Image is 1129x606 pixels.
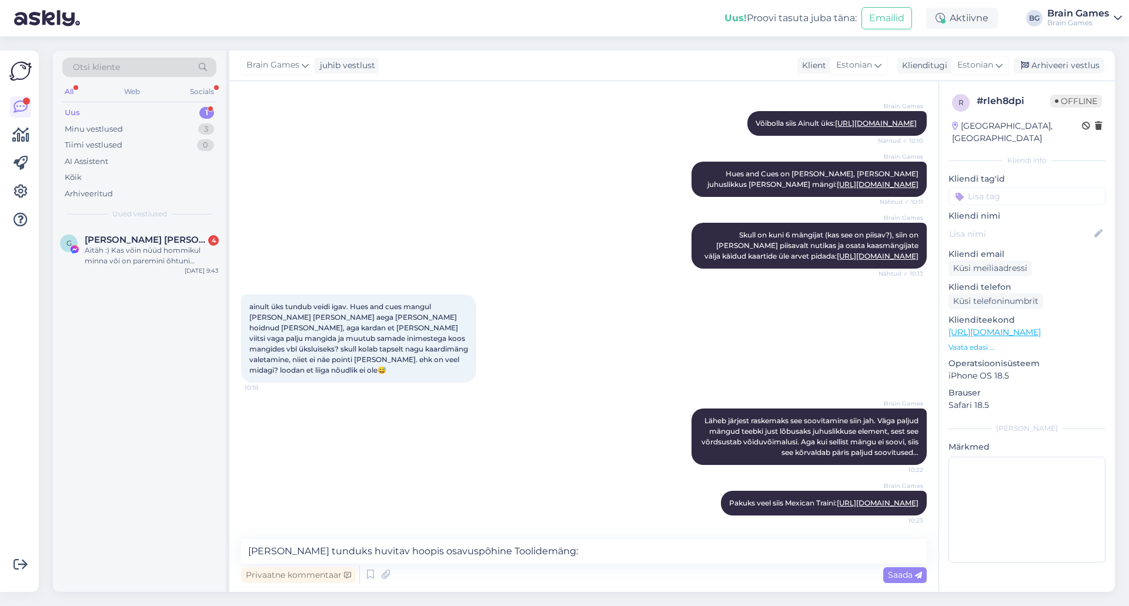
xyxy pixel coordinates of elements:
[1014,58,1104,73] div: Arhiveeri vestlus
[1050,95,1102,108] span: Offline
[1047,9,1109,18] div: Brain Games
[879,516,923,525] span: 10:23
[948,260,1032,276] div: Küsi meiliaadressi
[1047,18,1109,28] div: Brain Games
[73,61,120,73] span: Otsi kliente
[724,11,857,25] div: Proovi tasuta juba täna:
[948,423,1105,434] div: [PERSON_NAME]
[836,59,872,72] span: Estonian
[861,7,912,29] button: Emailid
[948,327,1041,337] a: [URL][DOMAIN_NAME]
[948,399,1105,411] p: Safari 18.5
[837,498,918,507] a: [URL][DOMAIN_NAME]
[958,98,964,107] span: r
[208,235,219,246] div: 4
[85,245,219,266] div: Aitäh :) Kas võin nüüd hommikul minna või on paremini õhtuni oodata?
[952,120,1082,145] div: [GEOGRAPHIC_DATA], [GEOGRAPHIC_DATA]
[879,102,923,111] span: Brain Games
[888,570,922,580] span: Saada
[122,84,142,99] div: Web
[65,123,123,135] div: Minu vestlused
[879,269,923,278] span: Nähtud ✓ 10:13
[948,173,1105,185] p: Kliendi tag'id
[707,169,920,189] span: Hues and Cues on [PERSON_NAME], [PERSON_NAME] juhuslikkus [PERSON_NAME] mängi:
[835,119,917,128] a: [URL][DOMAIN_NAME]
[315,59,375,72] div: juhib vestlust
[878,136,923,145] span: Nähtud ✓ 10:10
[729,498,918,507] span: Pakuks veel siis Mexican Traini:
[948,293,1043,309] div: Küsi telefoninumbrit
[112,209,167,219] span: Uued vestlused
[879,213,923,222] span: Brain Games
[199,107,214,119] div: 1
[724,12,747,24] b: Uus!
[879,152,923,161] span: Brain Games
[702,416,920,457] span: Läheb järjest raskemaks see soovitamine siin jah. Väga paljud mängud teebki just lõbusaks juhusli...
[188,84,216,99] div: Socials
[85,235,207,245] span: Gerli Kalberg
[65,139,122,151] div: Tiimi vestlused
[197,139,214,151] div: 0
[948,188,1105,205] input: Lisa tag
[948,281,1105,293] p: Kliendi telefon
[948,387,1105,399] p: Brauser
[926,8,998,29] div: Aktiivne
[65,188,113,200] div: Arhiveeritud
[245,383,289,392] span: 10:18
[897,59,947,72] div: Klienditugi
[948,441,1105,453] p: Märkmed
[977,94,1050,108] div: # rleh8dpi
[879,197,923,206] span: Nähtud ✓ 10:11
[249,302,470,374] span: ainult üks tundub veidi igav. Hues and cues mangul [PERSON_NAME] [PERSON_NAME] aega [PERSON_NAME]...
[957,59,993,72] span: Estonian
[879,466,923,474] span: 10:22
[948,314,1105,326] p: Klienditeekond
[879,481,923,490] span: Brain Games
[9,60,32,82] img: Askly Logo
[185,266,219,275] div: [DATE] 9:43
[948,210,1105,222] p: Kliendi nimi
[241,539,927,564] textarea: [PERSON_NAME] tunduks huvitav hoopis osavuspõhine Toolidemäng:
[1026,10,1043,26] div: BG
[66,239,72,247] span: G
[837,252,918,260] a: [URL][DOMAIN_NAME]
[756,119,918,128] span: Võibolla siis Ainult üks:
[948,155,1105,166] div: Kliendi info
[65,107,80,119] div: Uus
[949,227,1092,240] input: Lisa nimi
[879,399,923,408] span: Brain Games
[948,370,1105,382] p: iPhone OS 18.5
[65,156,108,168] div: AI Assistent
[948,357,1105,370] p: Operatsioonisüsteem
[198,123,214,135] div: 3
[948,342,1105,353] p: Vaata edasi ...
[837,180,918,189] a: [URL][DOMAIN_NAME]
[241,567,356,583] div: Privaatne kommentaar
[704,230,920,260] span: Skull on kuni 6 mängijat (kas see on piisav?), siin on [PERSON_NAME] piisavalt nutikas ja osata k...
[948,248,1105,260] p: Kliendi email
[797,59,826,72] div: Klient
[62,84,76,99] div: All
[65,172,82,183] div: Kõik
[246,59,299,72] span: Brain Games
[1047,9,1122,28] a: Brain GamesBrain Games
